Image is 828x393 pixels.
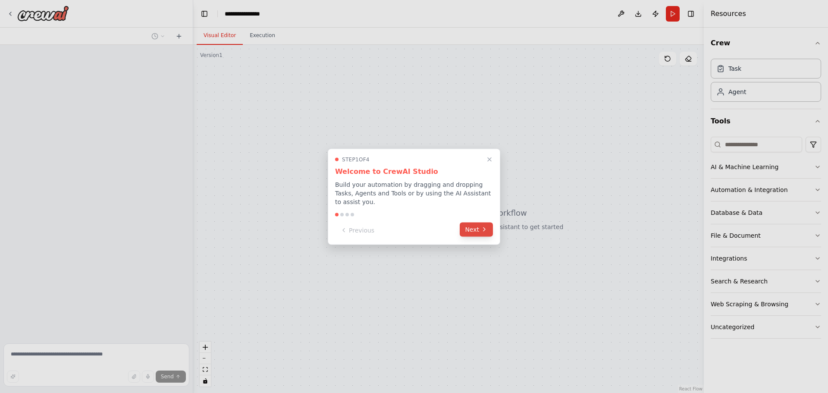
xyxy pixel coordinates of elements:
[335,166,493,176] h3: Welcome to CrewAI Studio
[342,156,370,163] span: Step 1 of 4
[335,180,493,206] p: Build your automation by dragging and dropping Tasks, Agents and Tools or by using the AI Assista...
[335,223,379,237] button: Previous
[460,222,493,236] button: Next
[198,8,210,20] button: Hide left sidebar
[484,154,495,164] button: Close walkthrough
